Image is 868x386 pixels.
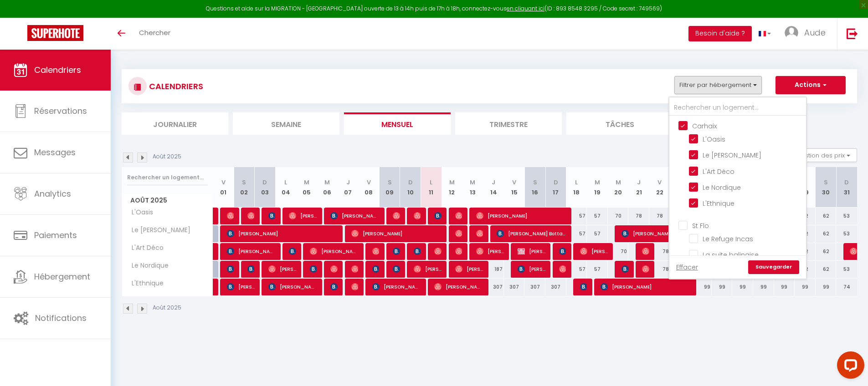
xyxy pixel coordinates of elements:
[703,199,734,208] span: L'Ethnique
[824,178,828,187] abbr: S
[346,178,350,187] abbr: J
[554,178,558,187] abbr: D
[34,229,77,241] span: Paiements
[247,207,254,224] span: [PERSON_NAME]
[123,279,166,289] span: L'Ethnique
[227,243,276,260] span: [PERSON_NAME]
[275,167,296,208] th: 04
[414,260,442,278] span: [PERSON_NAME]
[434,207,441,224] span: [PERSON_NAME]
[774,279,795,295] div: 99
[268,278,317,295] span: [PERSON_NAME]
[816,225,837,242] div: 62
[255,167,276,208] th: 03
[147,76,203,96] h3: CALENDRIERS
[587,167,608,208] th: 19
[268,207,275,224] span: Fabien Techer
[310,243,359,260] span: [PERSON_NAME]
[642,260,649,278] span: [PERSON_NAME]
[34,147,76,158] span: Messages
[676,262,698,272] a: Effacer
[559,243,566,260] span: [PERSON_NAME]
[123,261,171,271] span: Le Nordique
[213,167,234,208] th: 01
[330,207,379,224] span: [PERSON_NAME]
[421,167,442,208] th: 11
[533,178,537,187] abbr: S
[462,167,483,208] th: 13
[393,260,400,278] span: [PERSON_NAME] [PERSON_NAME]
[123,208,158,218] span: L'Oasis
[304,178,309,187] abbr: M
[524,279,545,295] div: 307
[830,348,868,386] iframe: LiveChat chat widget
[455,260,483,278] span: [PERSON_NAME]
[268,260,296,278] span: [PERSON_NAME]
[566,167,587,208] th: 18
[657,178,662,187] abbr: V
[221,178,226,187] abbr: V
[372,243,379,260] span: [PERSON_NAME]
[566,112,673,135] li: Tâches
[289,207,317,224] span: [PERSON_NAME]
[34,64,81,76] span: Calendriers
[847,28,858,39] img: logout
[393,243,400,260] span: [PERSON_NAME]
[545,167,566,208] th: 17
[669,100,806,116] input: Rechercher un logement...
[785,26,798,40] img: ...
[804,27,826,38] span: Aude
[674,76,762,94] button: Filtrer par hébergement
[637,178,641,187] abbr: J
[338,167,359,208] th: 07
[296,167,317,208] th: 05
[330,278,337,295] span: [PERSON_NAME]
[127,169,208,186] input: Rechercher un logement...
[242,178,246,187] abbr: S
[504,167,525,208] th: 15
[492,178,495,187] abbr: J
[123,243,166,253] span: L'Art Déco
[844,178,849,187] abbr: D
[483,167,504,208] th: 14
[524,167,545,208] th: 16
[608,243,629,260] div: 70
[816,167,837,208] th: 30
[227,278,255,295] span: [PERSON_NAME]
[139,28,170,37] span: Chercher
[153,152,181,161] p: Août 2025
[234,167,255,208] th: 02
[372,278,421,295] span: [PERSON_NAME]
[123,225,193,235] span: Le [PERSON_NAME]
[324,178,330,187] abbr: M
[449,178,455,187] abbr: M
[153,304,181,312] p: Août 2025
[414,243,421,260] span: [PERSON_NAME]
[483,279,504,295] div: 307
[732,279,753,295] div: 99
[379,167,400,208] th: 09
[476,225,483,242] span: [PERSON_NAME]
[317,167,338,208] th: 06
[470,178,475,187] abbr: M
[575,178,578,187] abbr: L
[455,243,462,260] span: [PERSON_NAME]
[649,243,670,260] div: 78
[35,312,87,324] span: Notifications
[566,208,587,224] div: 57
[122,194,213,207] span: Août 2025
[434,243,441,260] span: [PERSON_NAME]
[816,279,837,295] div: 99
[476,243,504,260] span: [PERSON_NAME]
[836,261,857,278] div: 53
[34,105,87,117] span: Réservations
[668,96,807,279] div: Filtrer par hébergement
[34,188,71,199] span: Analytics
[649,167,670,208] th: 22
[587,208,608,224] div: 57
[430,178,432,187] abbr: L
[388,178,392,187] abbr: S
[816,208,837,224] div: 62
[649,261,670,278] div: 78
